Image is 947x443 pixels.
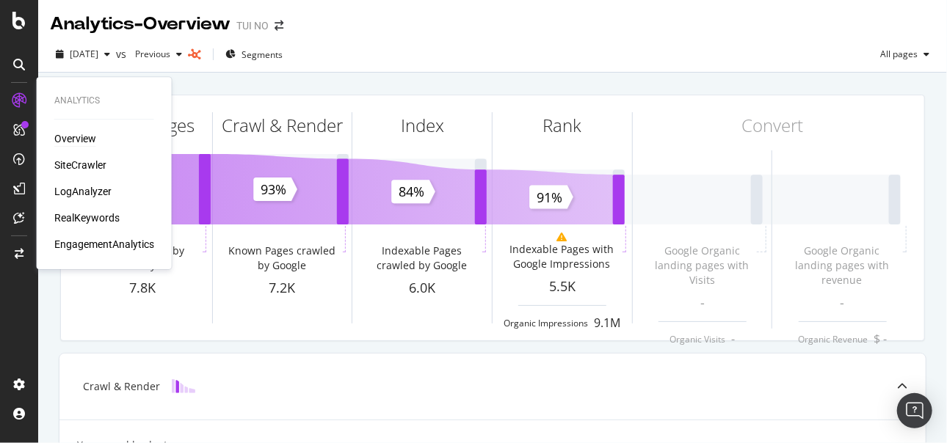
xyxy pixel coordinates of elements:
[83,379,160,394] div: Crawl & Render
[543,113,581,138] div: Rank
[54,237,154,252] a: EngagementAnalytics
[225,244,340,273] div: Known Pages crawled by Google
[236,18,269,33] div: TUI NO
[54,158,106,172] a: SiteCrawler
[116,47,129,62] span: vs
[364,244,479,273] div: Indexable Pages crawled by Google
[54,131,96,146] a: Overview
[242,48,283,61] span: Segments
[50,12,231,37] div: Analytics - Overview
[129,48,170,60] span: Previous
[54,210,120,225] a: RealKeywords
[504,317,588,329] div: Organic Impressions
[275,21,283,31] div: arrow-right-arrow-left
[504,242,620,271] div: Indexable Pages with Google Impressions
[401,113,444,138] div: Index
[73,279,212,298] div: 7.8K
[213,279,352,298] div: 7.2K
[222,113,343,138] div: Crawl & Render
[54,184,112,199] a: LogAnalyzer
[50,43,116,66] button: [DATE]
[352,279,492,298] div: 6.0K
[897,393,932,428] div: Open Intercom Messenger
[874,48,918,60] span: All pages
[172,379,195,393] img: block-icon
[70,48,98,60] span: 2025 Aug. 21st
[594,315,620,332] div: 9.1M
[54,95,154,107] div: Analytics
[129,43,188,66] button: Previous
[874,43,935,66] button: All pages
[493,277,632,296] div: 5.5K
[219,43,289,66] button: Segments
